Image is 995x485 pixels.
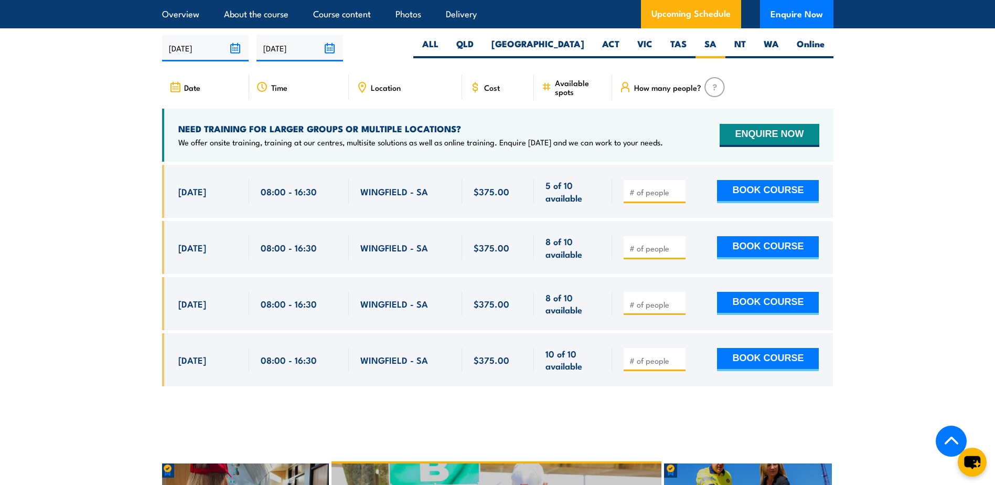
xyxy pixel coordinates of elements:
label: SA [696,38,725,58]
button: BOOK COURSE [717,180,819,203]
span: $375.00 [474,241,509,254]
span: 8 of 10 available [545,291,601,316]
span: Time [271,83,287,92]
span: WINGFIELD - SA [360,298,428,310]
span: $375.00 [474,185,509,197]
label: WA [755,38,788,58]
label: NT [725,38,755,58]
label: [GEOGRAPHIC_DATA] [483,38,593,58]
span: 08:00 - 16:30 [261,185,317,197]
span: [DATE] [178,298,206,310]
p: We offer onsite training, training at our centres, multisite solutions as well as online training... [178,137,663,147]
span: Date [184,83,200,92]
span: 8 of 10 available [545,235,601,260]
span: WINGFIELD - SA [360,354,428,366]
span: Available spots [555,78,605,96]
h4: NEED TRAINING FOR LARGER GROUPS OR MULTIPLE LOCATIONS? [178,123,663,134]
span: [DATE] [178,354,206,366]
button: BOOK COURSE [717,236,819,259]
label: VIC [628,38,661,58]
span: 08:00 - 16:30 [261,354,317,366]
label: ACT [593,38,628,58]
span: WINGFIELD - SA [360,241,428,254]
button: chat-button [958,448,987,477]
span: $375.00 [474,354,509,366]
button: BOOK COURSE [717,348,819,371]
input: # of people [629,299,682,310]
label: QLD [447,38,483,58]
input: # of people [629,187,682,197]
span: How many people? [634,83,701,92]
label: Online [788,38,833,58]
span: [DATE] [178,241,206,254]
span: WINGFIELD - SA [360,185,428,197]
span: $375.00 [474,298,509,310]
span: 10 of 10 available [545,347,601,372]
input: # of people [629,355,682,366]
button: ENQUIRE NOW [720,124,819,147]
input: From date [162,35,249,61]
span: Cost [484,83,500,92]
input: # of people [629,243,682,254]
span: 08:00 - 16:30 [261,298,317,310]
span: 5 of 10 available [545,179,601,204]
span: [DATE] [178,185,206,197]
label: TAS [661,38,696,58]
span: Location [371,83,401,92]
button: BOOK COURSE [717,292,819,315]
span: 08:00 - 16:30 [261,241,317,254]
label: ALL [413,38,447,58]
input: To date [256,35,343,61]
